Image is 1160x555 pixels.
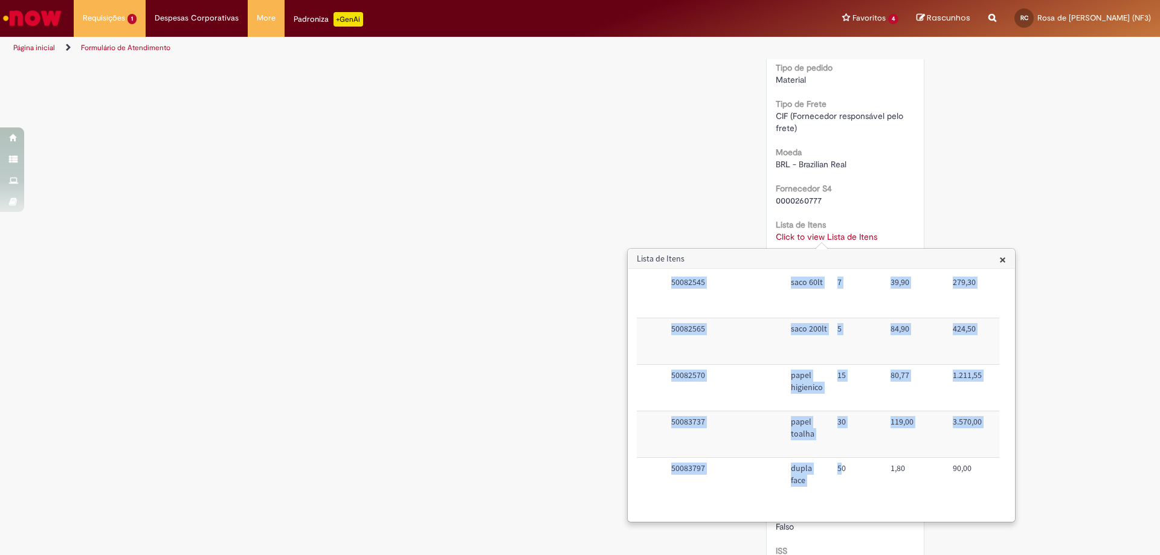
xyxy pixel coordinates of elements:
td: Descrição: saco 60lt [786,272,833,318]
b: Tipo de pedido [776,62,833,73]
a: Rascunhos [917,13,970,24]
a: Formulário de Atendimento [81,43,170,53]
p: +GenAi [333,12,363,27]
span: 4 [888,14,898,24]
img: ServiceNow [1,6,63,30]
td: Descrição: dupla face [786,458,833,504]
td: Valor Total Moeda: 90,00 [948,458,1025,504]
td: Quantidade: 7 [833,272,886,318]
b: Tipo de Frete [776,98,826,109]
h3: Lista de Itens [628,249,1014,269]
td: Valor Unitário: 80,77 [886,365,948,411]
b: Moeda [776,147,802,158]
td: Quantidade: 30 [833,411,886,458]
span: Falso [776,521,794,532]
span: Rosa de [PERSON_NAME] (NF3) [1037,13,1151,23]
b: Lista de Itens [776,219,826,230]
span: 0000260777 [776,195,822,206]
td: Código SAP Material / Serviço: 50082570 [666,365,786,411]
a: Click to view Lista de Itens [776,231,877,242]
ul: Trilhas de página [9,37,764,59]
span: × [999,251,1006,268]
td: Valor Total Moeda: 424,50 [948,318,1025,365]
span: RC [1020,14,1028,22]
span: Requisições [83,12,125,24]
td: Código SAP Material / Serviço: 50082565 [666,318,786,365]
td: Código SAP Material / Serviço: 50082545 [666,272,786,318]
span: Material [776,74,806,85]
td: Valor Unitário: 84,90 [886,318,948,365]
span: Despesas Corporativas [155,12,239,24]
div: Lista de Itens [627,248,1016,522]
span: Rascunhos [927,12,970,24]
span: More [257,12,275,24]
span: BRL - Brazilian Real [776,159,846,170]
a: Página inicial [13,43,55,53]
td: Descrição: saco 200lt [786,318,833,365]
td: Descrição: papel toalha [786,411,833,458]
td: Quantidade: 50 [833,458,886,504]
div: Padroniza [294,12,363,27]
td: Código SAP Material / Serviço: 50083737 [666,411,786,458]
span: 1 [127,14,137,24]
button: Close [999,253,1006,266]
b: Fornecedor S4 [776,183,832,194]
td: Valor Total Moeda: 279,30 [948,272,1025,318]
td: Quantidade: 5 [833,318,886,365]
td: Código SAP Material / Serviço: 50083797 [666,458,786,504]
td: Valor Unitário: 39,90 [886,272,948,318]
td: Quantidade: 15 [833,365,886,411]
td: Valor Unitário: 119,00 [886,411,948,458]
span: Favoritos [852,12,886,24]
td: Valor Total Moeda: 1.211,55 [948,365,1025,411]
td: Descrição: papel higienico [786,365,833,411]
span: CIF (Fornecedor responsável pelo frete) [776,111,906,133]
td: Valor Unitário: 1,80 [886,458,948,504]
td: Valor Total Moeda: 3.570,00 [948,411,1025,458]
